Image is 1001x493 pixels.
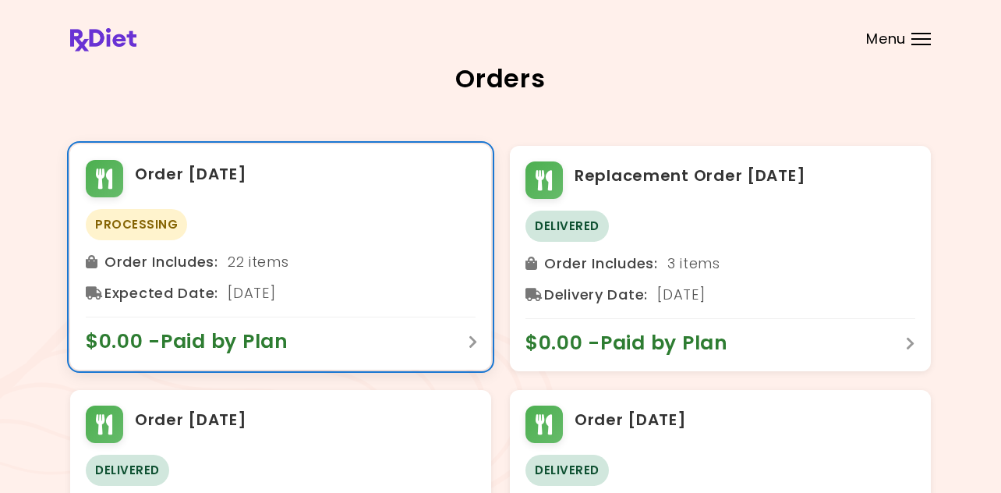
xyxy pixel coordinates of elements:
[525,211,609,242] span: Delivered
[86,281,476,306] div: [DATE]
[544,251,658,276] span: Order Includes :
[86,209,187,240] span: Processing
[866,32,906,46] span: Menu
[525,282,915,307] div: [DATE]
[135,162,247,187] h2: Order [DATE]
[575,408,687,433] h2: Order [DATE]
[86,250,476,275] div: 22 items
[86,329,304,354] span: $0.00 - Paid by Plan
[86,455,169,486] span: Delivered
[575,164,805,189] h2: Replacement Order [DATE]
[544,282,648,307] span: Delivery Date :
[70,144,491,370] div: Order [DATE]ProcessingOrder Includes: 22 items Expected Date: [DATE]$0.00 -Paid by Plan
[525,251,915,276] div: 3 items
[525,455,609,486] span: Delivered
[70,66,931,91] h2: Orders
[135,408,247,433] h2: Order [DATE]
[525,331,744,356] span: $0.00 - Paid by Plan
[104,281,218,306] span: Expected Date :
[104,250,218,275] span: Order Includes :
[510,146,931,371] div: Replacement Order [DATE]DeliveredOrder Includes: 3 items Delivery Date: [DATE]$0.00 -Paid by Plan
[70,28,136,51] img: RxDiet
